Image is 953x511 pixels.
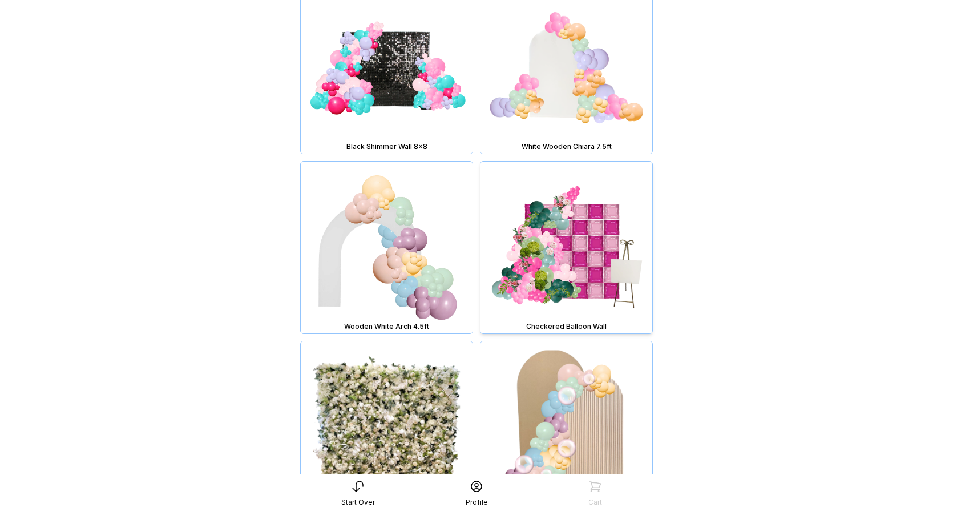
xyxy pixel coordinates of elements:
img: Checkered Balloon Wall [480,162,652,333]
img: Wooden White Arch 4.5ft [301,162,473,333]
div: White Wooden Chiara 7.5ft [483,142,650,151]
div: Checkered Balloon Wall [483,322,650,331]
div: Start Over [341,498,375,507]
div: Cart [588,498,602,507]
div: Profile [466,498,488,507]
div: Wooden White Arch 4.5ft [303,322,470,331]
div: Black Shimmer Wall 8x8 [303,142,470,151]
